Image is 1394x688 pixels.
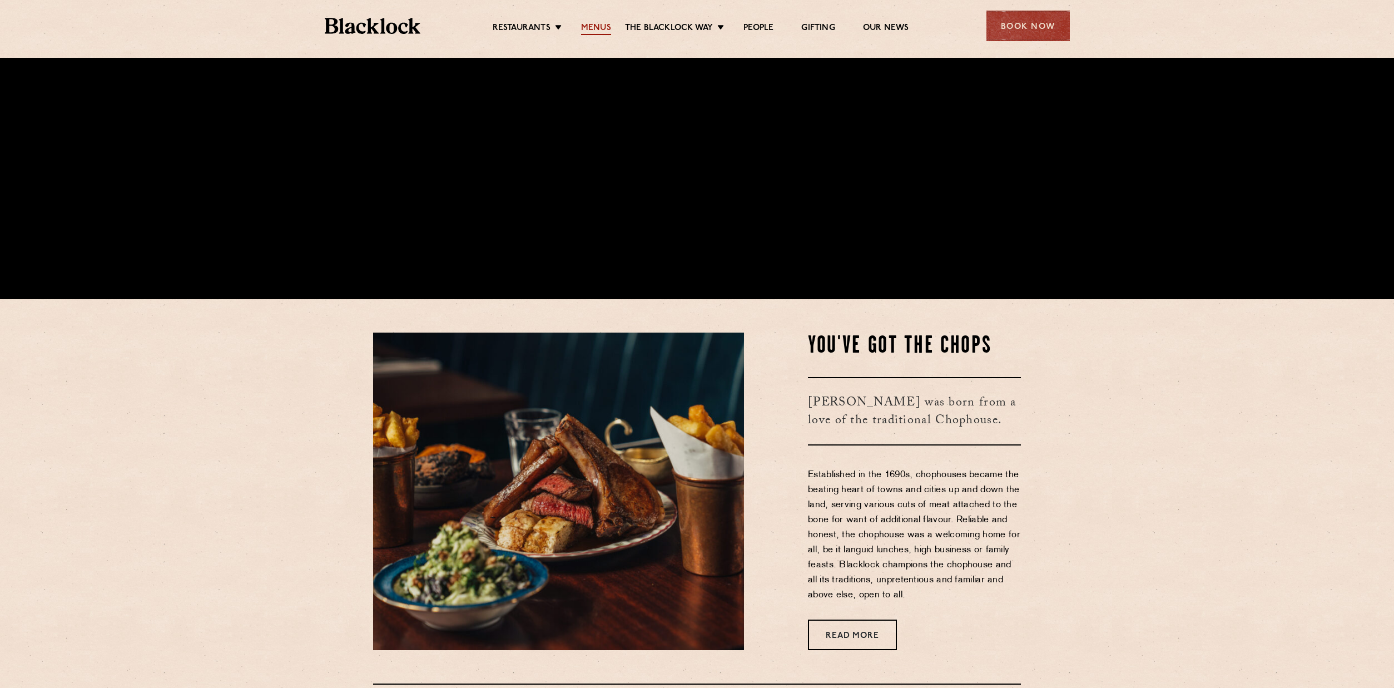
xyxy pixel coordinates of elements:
[325,18,421,34] img: BL_Textured_Logo-footer-cropped.svg
[986,11,1070,41] div: Book Now
[581,23,611,35] a: Menus
[863,23,909,35] a: Our News
[808,333,1021,360] h2: You've Got The Chops
[808,620,897,650] a: Read More
[743,23,773,35] a: People
[801,23,835,35] a: Gifting
[808,468,1021,603] p: Established in the 1690s, chophouses became the beating heart of towns and cities up and down the...
[493,23,550,35] a: Restaurants
[808,377,1021,446] h3: [PERSON_NAME] was born from a love of the traditional Chophouse.
[625,23,713,35] a: The Blacklock Way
